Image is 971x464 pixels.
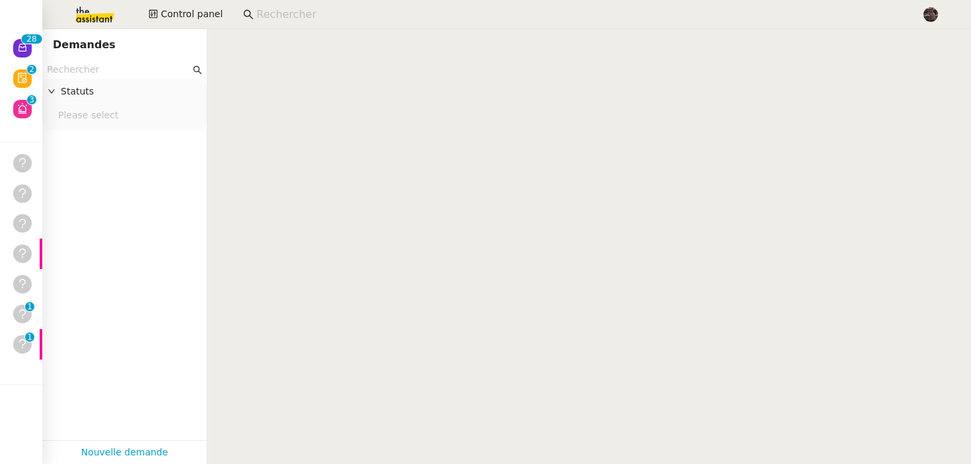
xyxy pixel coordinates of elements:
div: Statuts [42,79,207,104]
nz-badge-sup: 2 [27,65,36,74]
nz-badge-sup: 1 [25,332,34,342]
button: Control panel [141,5,231,24]
p: 3 [29,95,34,107]
p: 1 [27,332,32,344]
nz-badge-sup: 3 [27,95,36,104]
span: Control panel [161,7,223,22]
nz-page-header-title: Demandes [53,36,116,54]
input: Rechercher [47,62,190,77]
p: 2 [29,65,34,77]
p: 2 [26,34,32,46]
p: 1 [27,302,32,314]
span: Statuts [61,84,201,99]
a: Nouvelle demande [81,445,168,460]
p: 8 [32,34,37,46]
nz-badge-sup: 1 [25,302,34,311]
input: Rechercher [256,6,908,24]
img: 2af2e8ed-4e7a-4339-b054-92d163d57814 [923,7,938,22]
nz-badge-sup: 28 [21,34,42,44]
